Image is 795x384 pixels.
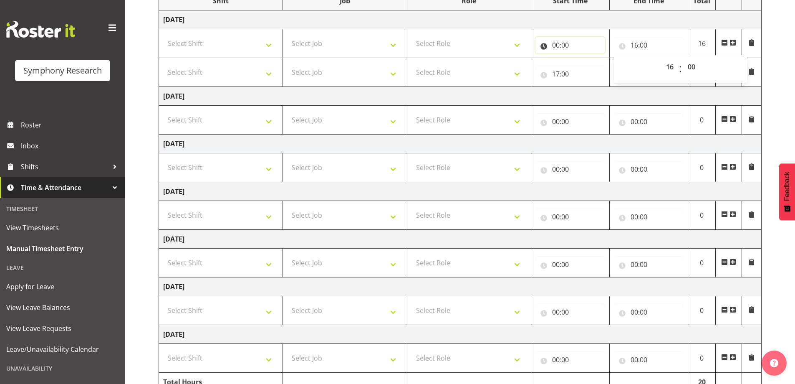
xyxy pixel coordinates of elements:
[614,351,684,368] input: Click to select...
[688,201,716,230] td: 0
[159,135,762,153] td: [DATE]
[159,325,762,344] td: [DATE]
[6,21,75,38] img: Rosterit website logo
[535,37,605,53] input: Click to select...
[21,160,109,173] span: Shifts
[535,209,605,225] input: Click to select...
[535,113,605,130] input: Click to select...
[2,200,123,217] div: Timesheet
[614,161,684,178] input: Click to select...
[6,280,119,293] span: Apply for Leave
[688,344,716,373] td: 0
[688,296,716,325] td: 0
[21,119,121,131] span: Roster
[6,301,119,314] span: View Leave Balances
[614,209,684,225] input: Click to select...
[2,217,123,238] a: View Timesheets
[614,256,684,273] input: Click to select...
[159,277,762,296] td: [DATE]
[688,106,716,135] td: 0
[535,304,605,320] input: Click to select...
[21,140,121,152] span: Inbox
[770,359,778,367] img: help-xxl-2.png
[535,256,605,273] input: Click to select...
[2,339,123,360] a: Leave/Unavailability Calendar
[535,66,605,82] input: Click to select...
[2,259,123,276] div: Leave
[159,10,762,29] td: [DATE]
[614,304,684,320] input: Click to select...
[679,58,682,79] span: :
[159,230,762,249] td: [DATE]
[21,181,109,194] span: Time & Attendance
[23,64,102,77] div: Symphony Research
[6,221,119,234] span: View Timesheets
[2,360,123,377] div: Unavailability
[2,318,123,339] a: View Leave Requests
[6,343,119,356] span: Leave/Unavailability Calendar
[614,37,684,53] input: Click to select...
[159,87,762,106] td: [DATE]
[6,242,119,255] span: Manual Timesheet Entry
[2,297,123,318] a: View Leave Balances
[159,182,762,201] td: [DATE]
[6,322,119,335] span: View Leave Requests
[688,29,716,58] td: 16
[2,276,123,297] a: Apply for Leave
[614,113,684,130] input: Click to select...
[2,238,123,259] a: Manual Timesheet Entry
[783,172,791,201] span: Feedback
[779,163,795,220] button: Feedback - Show survey
[535,161,605,178] input: Click to select...
[688,249,716,277] td: 0
[535,351,605,368] input: Click to select...
[688,153,716,182] td: 0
